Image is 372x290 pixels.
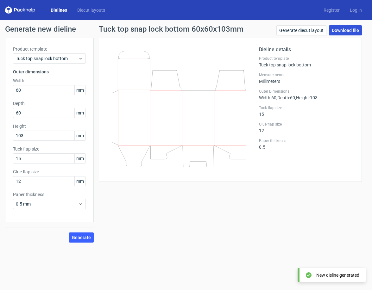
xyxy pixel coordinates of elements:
label: Width [13,77,86,84]
h3: Outer dimensions [13,69,86,75]
div: 12 [259,122,354,133]
label: Measurements [259,72,354,77]
label: Product template [259,56,354,61]
div: 15 [259,105,354,117]
h1: Tuck top snap lock bottom 60x60x103mm [99,25,243,33]
label: Paper thickness [259,138,354,143]
label: Glue flap size [259,122,354,127]
span: mm [74,85,85,95]
a: Diecut layouts [72,7,110,13]
a: Log in [345,7,367,13]
label: Paper thickness [13,191,86,198]
span: mm [74,131,85,140]
span: Tuck top snap lock bottom [16,55,78,62]
a: Generate diecut layout [276,25,326,35]
span: Generate [72,235,91,240]
h1: Generate new dieline [5,25,367,33]
label: Product template [13,46,86,52]
a: Download file [329,25,362,35]
div: New dieline generated [316,272,359,278]
span: Width : 60 [259,95,276,100]
div: 0.5 [259,138,354,150]
span: mm [74,176,85,186]
span: , Depth : 60 [276,95,295,100]
label: Tuck flap size [13,146,86,152]
label: Glue flap size [13,169,86,175]
label: Depth [13,100,86,107]
label: Height [13,123,86,129]
a: Dielines [46,7,72,13]
span: , Height : 103 [295,95,318,100]
button: Generate [69,232,94,243]
span: mm [74,108,85,118]
label: Tuck flap size [259,105,354,110]
span: 0.5 mm [16,201,78,207]
div: Tuck top snap lock bottom [259,56,354,67]
h2: Dieline details [259,46,354,53]
span: mm [74,154,85,163]
a: Register [318,7,345,13]
div: Millimeters [259,72,354,84]
label: Outer Dimensions [259,89,354,94]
